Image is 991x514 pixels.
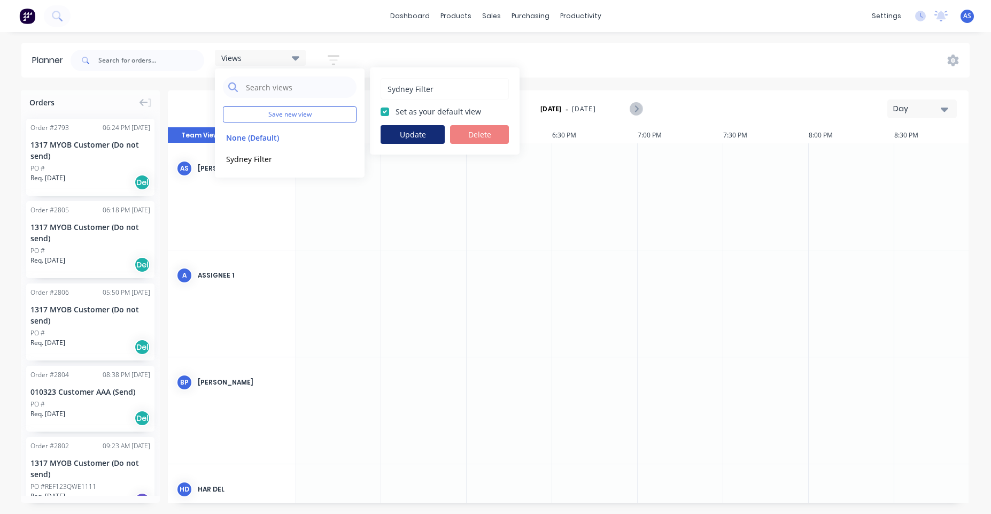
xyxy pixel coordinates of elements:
span: Req. [DATE] [30,338,65,348]
div: PO # [30,164,45,173]
button: Day [887,99,957,118]
div: Day [893,103,942,114]
div: AS [176,160,192,177]
div: 08:38 PM [DATE] [103,370,150,380]
div: 010323 Customer AAA (Send) [30,386,150,397]
button: Update [381,125,445,144]
div: Order # 2806 [30,288,69,297]
div: productivity [555,8,607,24]
div: 09:23 AM [DATE] [103,441,150,451]
div: 7:00 PM [638,127,723,143]
div: Del [134,339,150,355]
div: products [435,8,477,24]
div: HD [176,481,192,497]
div: sales [477,8,506,24]
div: Del [134,174,150,190]
div: Order # 2802 [30,441,69,451]
div: 1317 MYOB Customer (Do not send) [30,457,150,480]
div: Del [134,257,150,273]
span: Orders [29,97,55,108]
div: Planner [32,54,68,67]
span: - [566,103,568,116]
button: Next page [630,102,642,116]
div: 8:00 PM [809,127,894,143]
div: Del [134,410,150,426]
div: 7:30 PM [723,127,809,143]
div: settings [866,8,907,24]
div: [PERSON_NAME] [198,378,287,387]
div: 1317 MYOB Customer (Do not send) [30,221,150,244]
div: purchasing [506,8,555,24]
button: None (Default) [223,131,337,143]
div: 1317 MYOB Customer (Do not send) [30,304,150,326]
button: Delete [450,125,509,144]
div: Har Del [198,485,287,494]
div: Order # 2793 [30,123,69,133]
div: 06:24 PM [DATE] [103,123,150,133]
span: Req. [DATE] [30,409,65,419]
input: Search views [245,76,351,98]
div: Order # 2805 [30,205,69,215]
div: PO #REF123QWE1111 [30,482,96,492]
div: A [176,267,192,283]
a: dashboard [385,8,435,24]
span: AS [963,11,971,21]
span: [DATE] [572,104,596,114]
input: Search for orders... [98,50,204,71]
span: Req. [DATE] [30,256,65,265]
div: 8:30 PM [894,127,980,143]
strong: [DATE] [540,104,562,114]
div: 6:30 PM [552,127,638,143]
button: Save new view [223,106,357,122]
div: PO # [30,400,45,409]
div: 05:50 PM [DATE] [103,288,150,297]
button: Sydney Filter [223,152,337,165]
div: PU [134,493,150,509]
div: Assignee 1 [198,271,287,280]
div: PO # [30,328,45,338]
div: BP [176,374,192,390]
div: 06:18 PM [DATE] [103,205,150,215]
div: [PERSON_NAME] (from Factory) [PERSON_NAME] (You) [198,164,287,173]
button: Team View [168,127,232,143]
label: Set as your default view [396,106,481,117]
input: Enter view name... [386,79,503,99]
div: 1317 MYOB Customer (Do not send) [30,139,150,162]
div: PO # [30,246,45,256]
span: Views [221,52,242,64]
span: Req. [DATE] [30,492,65,501]
span: Req. [DATE] [30,173,65,183]
img: Factory [19,8,35,24]
div: Order # 2804 [30,370,69,380]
